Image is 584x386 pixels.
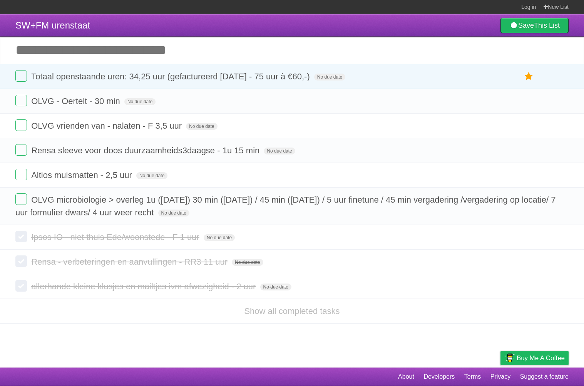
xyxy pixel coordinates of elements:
span: Buy me a coffee [517,351,565,365]
b: This List [534,22,560,29]
img: Buy me a coffee [504,351,515,364]
span: No due date [232,259,263,266]
span: OLVG - Oertelt - 30 min [31,96,122,106]
a: Show all completed tasks [244,306,340,316]
label: Done [15,280,27,292]
a: Suggest a feature [520,369,569,384]
a: Privacy [490,369,510,384]
span: No due date [264,148,295,154]
label: Done [15,193,27,205]
label: Done [15,255,27,267]
span: OLVG vrienden van - nalaten - F 3,5 uur [31,121,184,131]
a: Buy me a coffee [500,351,569,365]
span: Rensa sleeve voor doos duurzaamheids3daagse - 1u 15 min [31,146,261,155]
span: Altios muismatten - 2,5 uur [31,170,134,180]
span: OLVG microbiologie > overleg 1u ([DATE]) 30 min ([DATE]) / 45 min ([DATE]) / 5 uur finetune / 45 ... [15,195,556,217]
label: Done [15,119,27,131]
span: No due date [314,74,345,81]
label: Done [15,144,27,156]
label: Done [15,169,27,180]
span: No due date [136,172,167,179]
span: No due date [186,123,217,130]
label: Done [15,231,27,242]
a: Developers [423,369,455,384]
span: allerhande kleine klusjes en mailtjes ivm afwezigheid - 2 uur [31,282,258,291]
span: No due date [158,210,189,216]
a: About [398,369,414,384]
label: Done [15,95,27,106]
label: Star task [522,70,536,83]
span: No due date [124,98,156,105]
span: Totaal openstaande uren: 34,25 uur (gefactureerd [DATE] - 75 uur à €60,-) [31,72,312,81]
a: SaveThis List [500,18,569,33]
span: No due date [204,234,235,241]
span: SW+FM urenstaat [15,20,90,30]
span: Rensa - verbeteringen en aanvullingen - RR3 11 uur [31,257,229,267]
span: Ipsos IO - niet thuis Ede/woonstede - F 1 uur [31,232,201,242]
a: Terms [464,369,481,384]
span: No due date [260,284,291,290]
label: Done [15,70,27,82]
